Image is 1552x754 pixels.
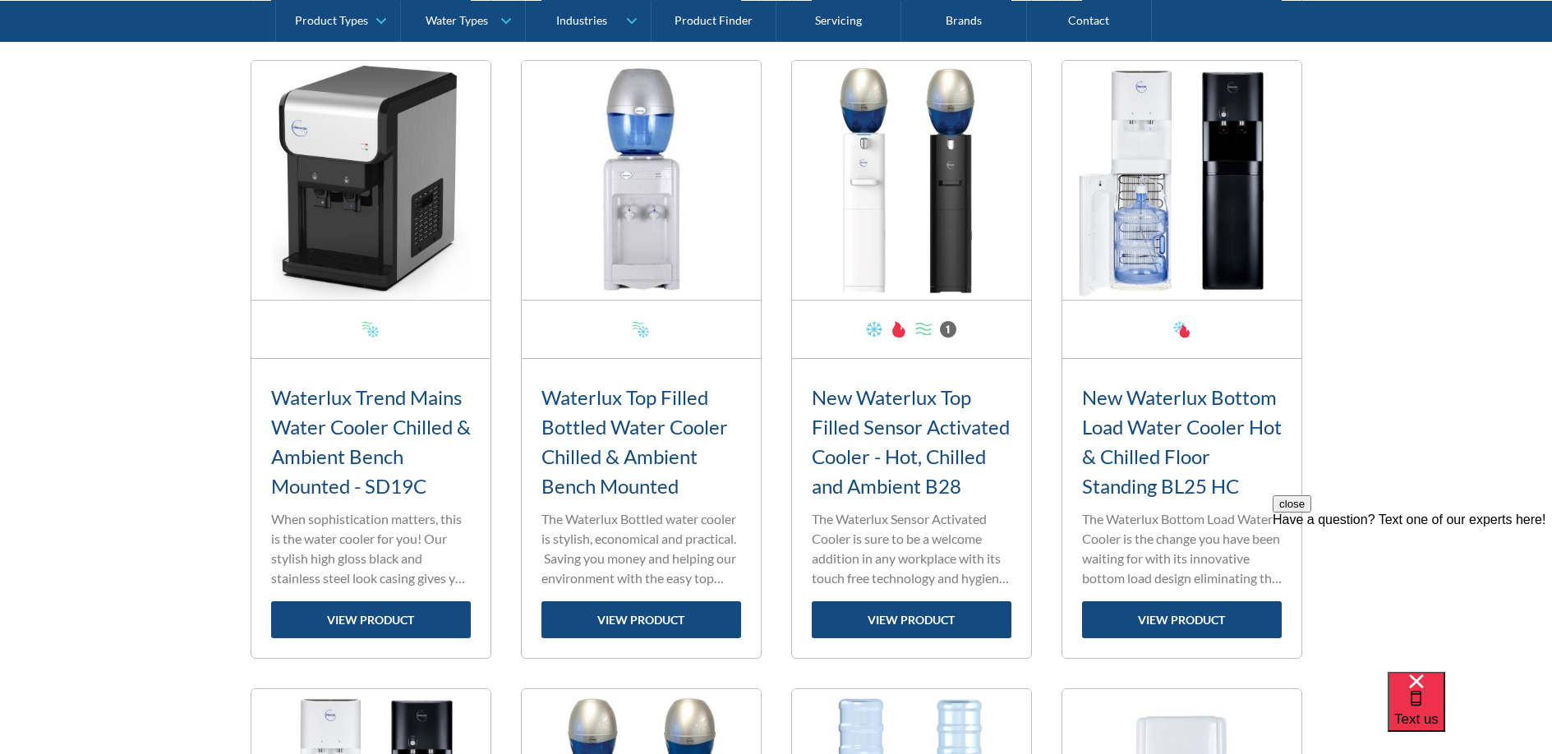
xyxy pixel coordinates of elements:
[1082,601,1282,638] a: view product
[1273,495,1552,692] iframe: podium webchat widget prompt
[1062,61,1301,300] img: New Waterlux Bottom Load Water Cooler Hot & Chilled Floor Standing BL25 HC
[522,61,761,300] img: Waterlux Top Filled Bottled Water Cooler Chilled & Ambient Bench Mounted
[271,601,471,638] a: view product
[556,13,607,27] div: Industries
[1082,383,1282,501] h3: New Waterlux Bottom Load Water Cooler Hot & Chilled Floor Standing BL25 HC
[251,61,490,300] img: Waterlux Trend Mains Water Cooler Chilled & Ambient Bench Mounted - SD19C
[812,601,1011,638] a: view product
[541,383,741,501] h3: Waterlux Top Filled Bottled Water Cooler Chilled & Ambient Bench Mounted
[271,383,471,501] h3: Waterlux Trend Mains Water Cooler Chilled & Ambient Bench Mounted - SD19C
[541,601,741,638] a: view product
[792,61,1031,300] img: New Waterlux Top Filled Sensor Activated Cooler - Hot, Chilled and Ambient B28
[1082,509,1282,588] p: The Waterlux Bottom Load Water Cooler is the change you have been waiting for with its innovative...
[295,13,368,27] div: Product Types
[812,383,1011,501] h3: New Waterlux Top Filled Sensor Activated Cooler - Hot, Chilled and Ambient B28
[426,13,488,27] div: Water Types
[1388,672,1552,754] iframe: podium webchat widget bubble
[271,509,471,588] p: When sophistication matters, this is the water cooler for you! Our stylish high gloss black and s...
[541,509,741,588] p: The Waterlux Bottled water cooler is stylish, economical and practical. Saving you money and help...
[812,509,1011,588] p: The Waterlux Sensor Activated Cooler is sure to be a welcome addition in any workplace with its t...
